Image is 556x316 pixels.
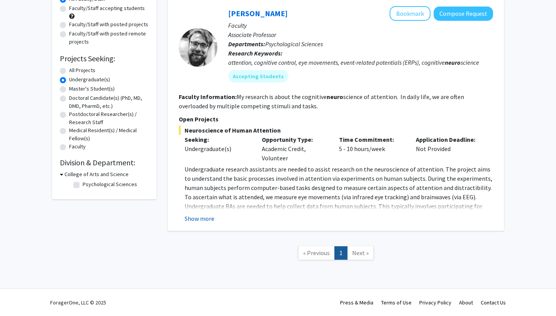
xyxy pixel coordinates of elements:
[185,165,493,239] p: Undergraduate research assistants are needed to assist research on the neuroscience of attention....
[60,158,149,167] h2: Division & Department:
[69,143,86,151] label: Faculty
[298,246,335,260] a: Previous Page
[410,135,487,163] div: Not Provided
[179,93,237,101] b: Faculty Information:
[60,54,149,63] h2: Projects Seeking:
[69,20,148,29] label: Faculty/Staff with posted projects
[256,135,333,163] div: Academic Credit, Volunteer
[185,144,250,153] div: Undergraduate(s)
[69,94,149,110] label: Doctoral Candidate(s) (PhD, MD, DMD, PharmD, etc.)
[339,135,405,144] p: Time Commitment:
[168,239,504,270] nav: Page navigation
[69,76,110,84] label: Undergraduate(s)
[228,21,493,30] p: Faculty
[228,30,493,39] p: Associate Professor
[340,299,373,306] a: Press & Media
[179,114,493,124] p: Open Projects
[50,289,106,316] div: ForagerOne, LLC © 2025
[419,299,451,306] a: Privacy Policy
[262,135,327,144] p: Opportunity Type:
[381,299,412,306] a: Terms of Use
[83,180,137,188] label: Psychological Sciences
[333,135,410,163] div: 5 - 10 hours/week
[352,249,369,257] span: Next »
[303,249,330,257] span: « Previous
[228,70,288,82] mat-chip: Accepting Students
[185,135,250,144] p: Seeking:
[327,93,343,101] b: neuro
[481,299,506,306] a: Contact Us
[228,49,283,57] b: Research Keywords:
[228,58,493,67] div: attention, cognitive control, eye movements, event-related potentials (ERPs), cognitive science
[416,135,481,144] p: Application Deadline:
[69,30,149,46] label: Faculty/Staff with posted remote projects
[334,246,347,260] a: 1
[64,170,129,178] h3: College of Arts and Science
[69,4,145,12] label: Faculty/Staff accepting students
[459,299,473,306] a: About
[228,8,288,18] a: [PERSON_NAME]
[179,126,493,135] span: Neuroscience of Human Attention
[69,66,95,74] label: All Projects
[69,126,149,143] label: Medical Resident(s) / Medical Fellow(s)
[228,40,265,48] b: Departments:
[347,246,374,260] a: Next Page
[434,7,493,21] button: Compose Request to Nicholas Gaspelin
[69,85,115,93] label: Master's Student(s)
[185,214,214,223] button: Show more
[265,40,323,48] span: Psychological Sciences
[69,110,149,126] label: Postdoctoral Researcher(s) / Research Staff
[390,6,431,21] button: Add Nicholas Gaspelin to Bookmarks
[179,93,464,110] fg-read-more: My research is about the cognitive science of attention. In daily life, we are often overloaded b...
[445,59,461,66] b: neuro
[6,281,33,310] iframe: Chat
